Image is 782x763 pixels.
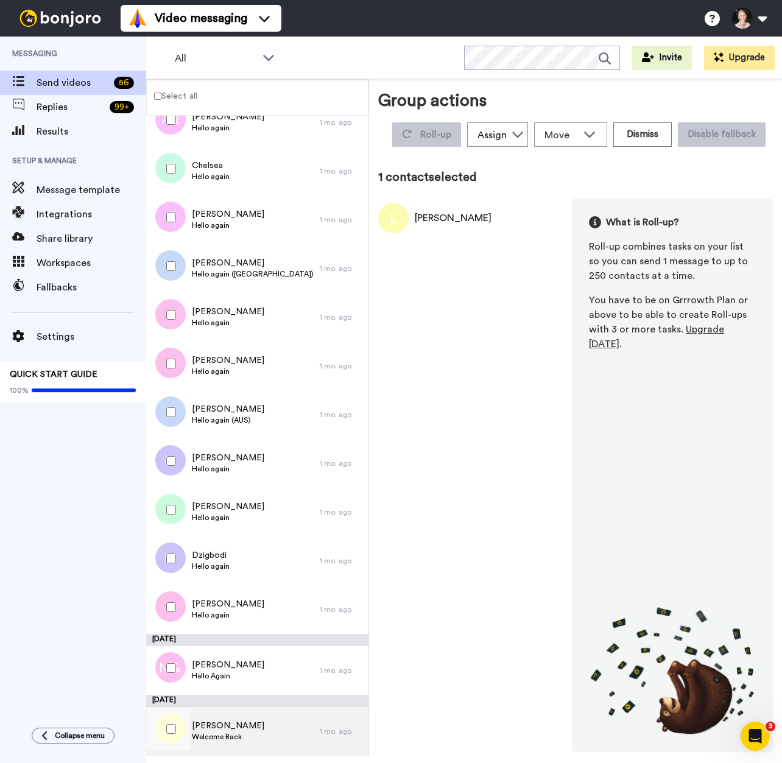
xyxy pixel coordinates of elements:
img: Image of Lindsey [378,203,409,233]
span: Hello again [192,367,264,376]
img: joro-roll.png [589,607,756,735]
img: bj-logo-header-white.svg [15,10,106,27]
span: All [175,51,256,66]
button: Collapse menu [32,728,114,744]
span: 3 [766,722,775,731]
span: Hello Again [192,671,264,681]
div: Assign [477,128,507,142]
span: [PERSON_NAME] [192,306,264,318]
div: [DATE] [146,634,368,646]
span: [PERSON_NAME] [192,111,264,123]
img: vm-color.svg [128,9,147,28]
span: [PERSON_NAME] [192,501,264,513]
div: 1 mo. ago [320,264,362,273]
button: Upgrade [704,46,775,70]
span: [PERSON_NAME] [192,659,264,671]
span: QUICK START GUIDE [10,370,97,379]
input: Select all [154,93,161,100]
span: [PERSON_NAME] [192,598,264,610]
span: Share library [37,231,146,246]
span: Hello again ([GEOGRAPHIC_DATA]) [192,269,314,279]
span: Hello again [192,318,264,328]
span: Chelsea [192,160,230,172]
div: 1 mo. ago [320,118,362,127]
span: 100% [10,385,29,395]
span: Dzigbodi [192,549,230,561]
span: Hello again [192,172,230,181]
span: [PERSON_NAME] [192,354,264,367]
span: [PERSON_NAME] [192,452,264,464]
span: Hello again [192,561,230,571]
span: What is Roll-up? [606,215,679,230]
div: 1 mo. ago [320,726,362,736]
button: Disable fallback [678,122,766,147]
span: Send videos [37,76,109,90]
div: You have to be on Grrrowth Plan or above to be able to create Roll-ups with 3 or more tasks. . [589,293,756,351]
div: [PERSON_NAME] [415,211,491,225]
span: [PERSON_NAME] [192,403,264,415]
div: 56 [114,77,134,89]
span: Hello again [192,610,264,620]
div: 1 mo. ago [320,361,362,371]
div: 99 + [110,101,134,113]
button: Dismiss [613,122,672,147]
span: Results [37,124,146,139]
button: Invite [632,46,692,70]
div: 1 mo. ago [320,459,362,468]
span: Fallbacks [37,280,146,295]
span: Collapse menu [55,731,105,740]
span: Replies [37,100,105,114]
div: 1 mo. ago [320,215,362,225]
span: Hello again [192,123,264,133]
div: 1 mo. ago [320,605,362,614]
span: [PERSON_NAME] [192,720,264,732]
div: 1 mo. ago [320,312,362,322]
div: Group actions [378,88,487,118]
iframe: Intercom live chat [741,722,770,751]
span: Roll-up [420,130,451,139]
div: 1 mo. ago [320,556,362,566]
span: Workspaces [37,256,146,270]
label: Select all [147,89,197,103]
span: Hello again [192,220,264,230]
div: 1 contact selected [378,169,773,186]
div: Roll-up combines tasks on your list so you can send 1 message to up to 250 contacts at a time. [589,239,756,283]
span: Welcome Back [192,732,264,742]
div: 1 mo. ago [320,166,362,176]
span: Settings [37,329,146,344]
span: Hello again [192,464,264,474]
span: Video messaging [155,10,247,27]
div: 1 mo. ago [320,410,362,420]
span: Integrations [37,207,146,222]
span: Hello again (AUS) [192,415,264,425]
span: [PERSON_NAME] [192,208,264,220]
span: [PERSON_NAME] [192,257,314,269]
div: 1 mo. ago [320,666,362,675]
button: Roll-up [392,122,461,147]
div: 1 mo. ago [320,507,362,517]
span: Message template [37,183,146,197]
span: Hello again [192,513,264,522]
span: Move [544,128,577,142]
div: [DATE] [146,695,368,707]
